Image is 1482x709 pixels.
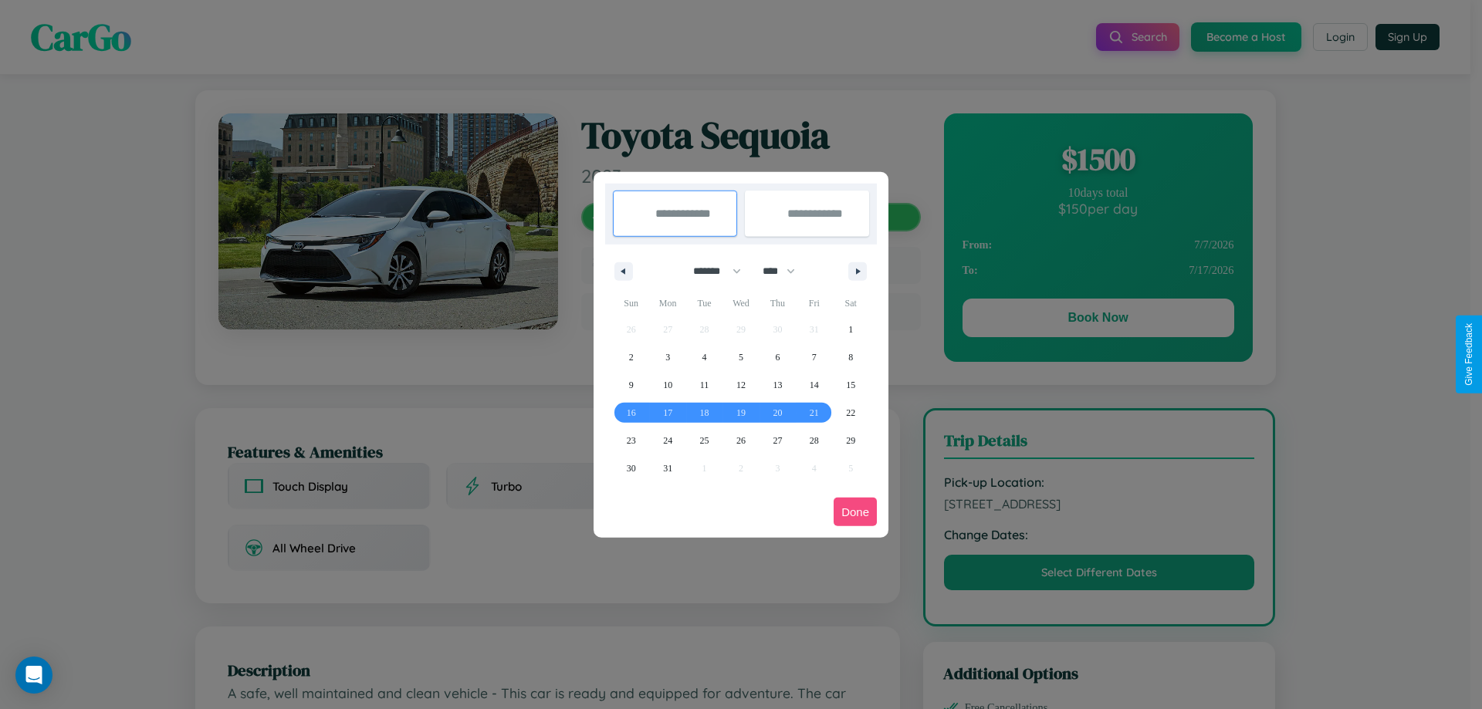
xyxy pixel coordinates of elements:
span: 26 [736,427,746,454]
span: 24 [663,427,672,454]
span: 22 [846,399,855,427]
span: 25 [700,427,709,454]
span: 1 [848,316,853,343]
span: 11 [700,371,709,399]
span: 19 [736,399,746,427]
span: 8 [848,343,853,371]
button: 10 [649,371,685,399]
div: Give Feedback [1463,323,1474,386]
button: 6 [760,343,796,371]
button: 31 [649,454,685,482]
span: 27 [773,427,782,454]
span: 13 [773,371,782,399]
button: 12 [722,371,759,399]
span: 18 [700,399,709,427]
button: 8 [833,343,869,371]
button: 14 [796,371,832,399]
button: 21 [796,399,832,427]
span: 2 [629,343,634,371]
span: 16 [627,399,636,427]
button: 1 [833,316,869,343]
button: 24 [649,427,685,454]
div: Open Intercom Messenger [15,657,52,694]
button: 4 [686,343,722,371]
span: 28 [810,427,819,454]
button: 5 [722,343,759,371]
button: 2 [613,343,649,371]
span: Sat [833,291,869,316]
span: Wed [722,291,759,316]
button: 20 [760,399,796,427]
button: 11 [686,371,722,399]
span: 14 [810,371,819,399]
button: 29 [833,427,869,454]
button: 9 [613,371,649,399]
button: 23 [613,427,649,454]
span: 9 [629,371,634,399]
button: 22 [833,399,869,427]
span: 7 [812,343,817,371]
button: 26 [722,427,759,454]
button: 17 [649,399,685,427]
button: 18 [686,399,722,427]
span: Tue [686,291,722,316]
span: 17 [663,399,672,427]
button: 13 [760,371,796,399]
button: Done [834,498,877,526]
span: 4 [702,343,707,371]
button: 27 [760,427,796,454]
span: 5 [739,343,743,371]
span: Fri [796,291,832,316]
span: 31 [663,454,672,482]
span: 29 [846,427,855,454]
button: 19 [722,399,759,427]
span: 10 [663,371,672,399]
button: 15 [833,371,869,399]
button: 25 [686,427,722,454]
button: 28 [796,427,832,454]
span: 3 [665,343,670,371]
span: 12 [736,371,746,399]
button: 30 [613,454,649,482]
button: 16 [613,399,649,427]
span: Sun [613,291,649,316]
span: 15 [846,371,855,399]
span: Thu [760,291,796,316]
span: Mon [649,291,685,316]
button: 7 [796,343,832,371]
span: 20 [773,399,782,427]
span: 23 [627,427,636,454]
span: 30 [627,454,636,482]
button: 3 [649,343,685,371]
span: 6 [775,343,780,371]
span: 21 [810,399,819,427]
